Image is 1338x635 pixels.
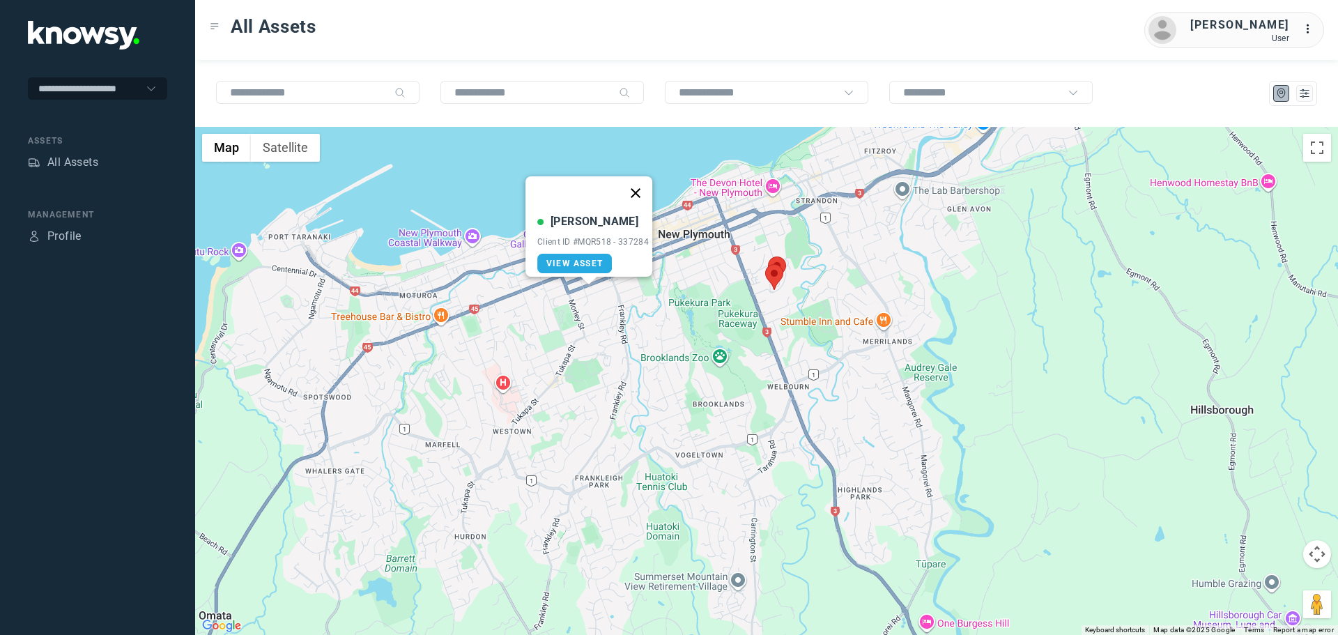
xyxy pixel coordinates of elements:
[1085,625,1145,635] button: Keyboard shortcuts
[28,21,139,49] img: Application Logo
[546,259,603,268] span: View Asset
[28,208,167,221] div: Management
[1303,134,1331,162] button: Toggle fullscreen view
[1303,540,1331,568] button: Map camera controls
[28,135,167,147] div: Assets
[1304,24,1318,34] tspan: ...
[619,176,652,210] button: Close
[1303,21,1320,40] div: :
[537,254,612,273] a: View Asset
[199,617,245,635] img: Google
[210,22,220,31] div: Toggle Menu
[28,154,98,171] a: AssetsAll Assets
[1303,590,1331,618] button: Drag Pegman onto the map to open Street View
[1303,21,1320,38] div: :
[28,156,40,169] div: Assets
[251,134,320,162] button: Show satellite imagery
[28,230,40,243] div: Profile
[394,87,406,98] div: Search
[619,87,630,98] div: Search
[47,228,82,245] div: Profile
[1244,626,1265,634] a: Terms (opens in new tab)
[537,237,649,247] div: Client ID #MQR518 - 337284
[551,213,638,230] div: [PERSON_NAME]
[1298,87,1311,100] div: List
[28,228,82,245] a: ProfileProfile
[1190,17,1289,33] div: [PERSON_NAME]
[1273,626,1334,634] a: Report a map error
[1190,33,1289,43] div: User
[231,14,316,39] span: All Assets
[1153,626,1235,634] span: Map data ©2025 Google
[199,617,245,635] a: Open this area in Google Maps (opens a new window)
[1275,87,1288,100] div: Map
[47,154,98,171] div: All Assets
[1148,16,1176,44] img: avatar.png
[202,134,251,162] button: Show street map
